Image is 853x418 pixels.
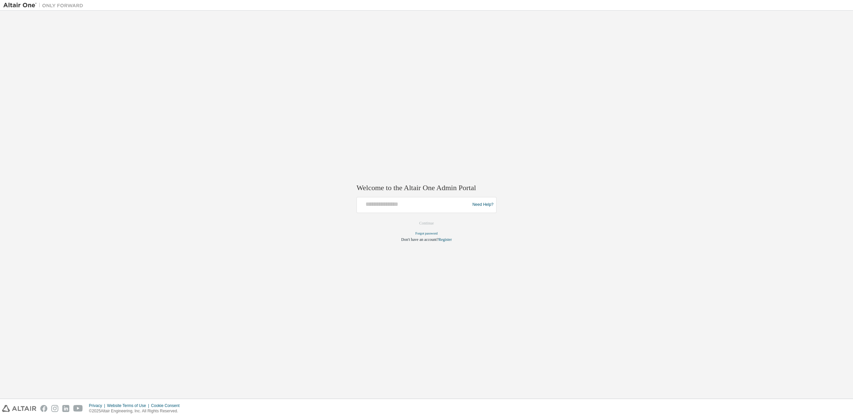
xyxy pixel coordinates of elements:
[416,232,438,235] a: Forgot password
[89,403,107,408] div: Privacy
[2,405,36,412] img: altair_logo.svg
[73,405,83,412] img: youtube.svg
[401,237,438,242] span: Don't have an account?
[40,405,47,412] img: facebook.svg
[151,403,183,408] div: Cookie Consent
[51,405,58,412] img: instagram.svg
[438,237,452,242] a: Register
[3,2,87,9] img: Altair One
[357,183,496,193] h2: Welcome to the Altair One Admin Portal
[89,408,184,414] p: © 2025 Altair Engineering, Inc. All Rights Reserved.
[62,405,69,412] img: linkedin.svg
[107,403,151,408] div: Website Terms of Use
